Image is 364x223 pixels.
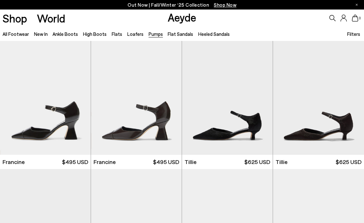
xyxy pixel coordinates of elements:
[83,31,107,37] a: High Boots
[37,13,65,24] a: World
[149,31,163,37] a: Pumps
[168,10,196,24] a: Aeyde
[3,158,25,166] span: Francine
[347,31,360,37] span: Filters
[244,158,270,166] span: $625 USD
[91,41,182,155] img: Francine Ankle Strap Pumps
[352,15,358,22] a: 0
[153,158,179,166] span: $495 USD
[168,31,193,37] a: Flat Sandals
[276,158,288,166] span: Tillie
[34,31,48,37] a: New In
[3,13,27,24] a: Shop
[94,158,116,166] span: Francine
[336,158,361,166] span: $625 USD
[182,155,273,169] a: Tillie $625 USD
[3,31,29,37] a: All Footwear
[214,2,236,8] span: Navigate to /collections/new-in
[112,31,122,37] a: Flats
[198,31,230,37] a: Heeled Sandals
[127,31,143,37] a: Loafers
[182,41,273,155] img: Tillie Ponyhair Pumps
[358,16,361,20] span: 0
[273,41,364,155] img: Tillie Ponyhair Pumps
[273,155,364,169] a: Tillie $625 USD
[62,158,88,166] span: $495 USD
[52,31,78,37] a: Ankle Boots
[128,1,236,9] p: Out Now | Fall/Winter ‘25 Collection
[91,155,182,169] a: Francine $495 USD
[185,158,197,166] span: Tillie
